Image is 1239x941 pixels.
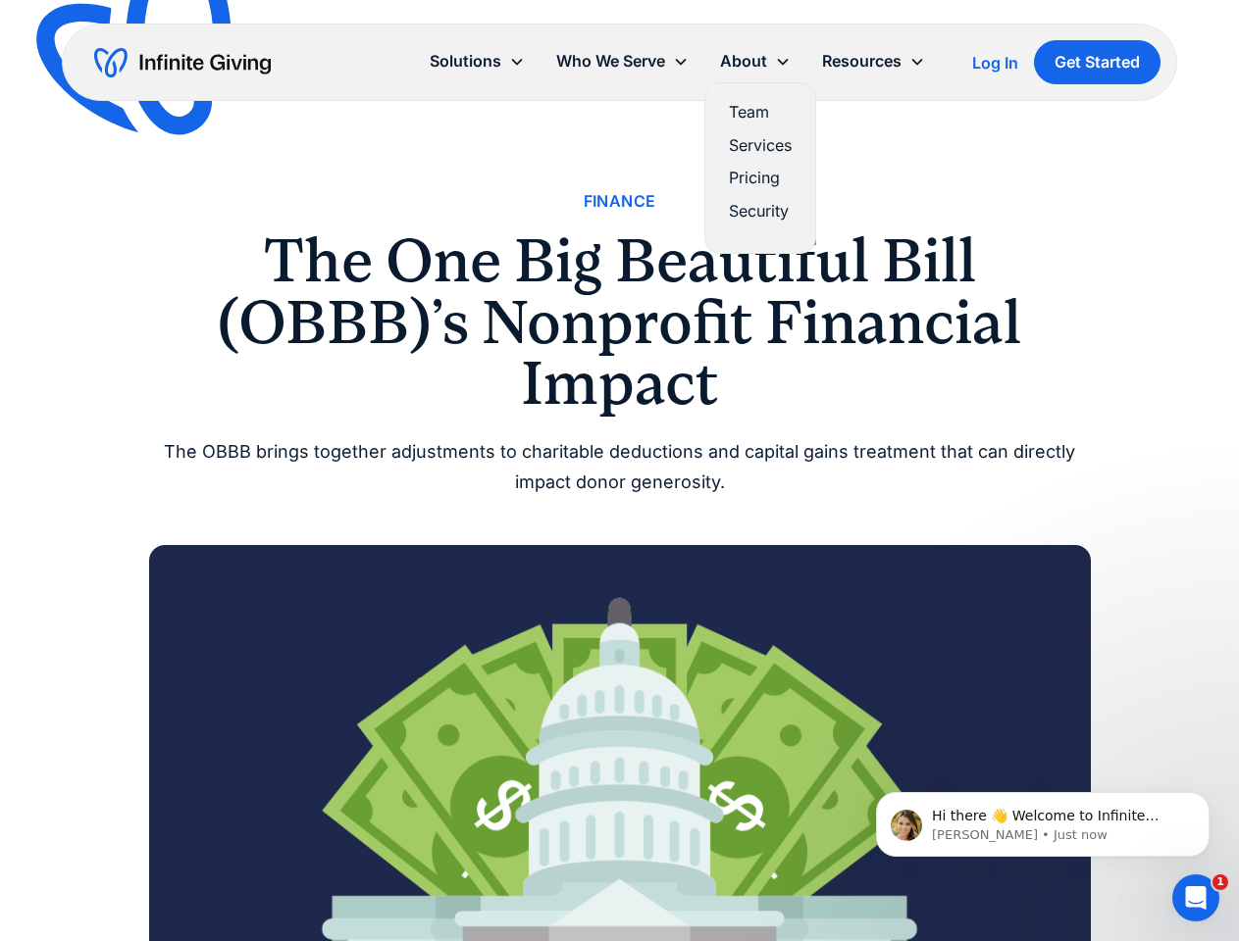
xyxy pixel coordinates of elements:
[430,48,501,74] div: Solutions
[149,437,1091,497] div: The OBBB brings together adjustments to charitable deductions and capital gains treatment that ca...
[806,40,941,82] div: Resources
[729,165,792,191] a: Pricing
[414,40,541,82] div: Solutions
[704,40,806,82] div: About
[972,51,1018,74] a: Log In
[556,48,665,74] div: Who We Serve
[720,48,767,74] div: About
[1213,874,1228,890] span: 1
[541,40,704,82] div: Who We Serve
[584,188,656,215] a: Finance
[149,230,1091,414] h1: The One Big Beautiful Bill (OBBB)’s Nonprofit Financial Impact
[94,47,271,78] a: home
[1172,874,1219,921] iframe: Intercom live chat
[704,82,816,254] nav: About
[847,751,1239,888] iframe: Intercom notifications message
[729,132,792,159] a: Services
[1034,40,1161,84] a: Get Started
[822,48,902,74] div: Resources
[729,99,792,125] a: Team
[972,55,1018,71] div: Log In
[729,198,792,224] a: Security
